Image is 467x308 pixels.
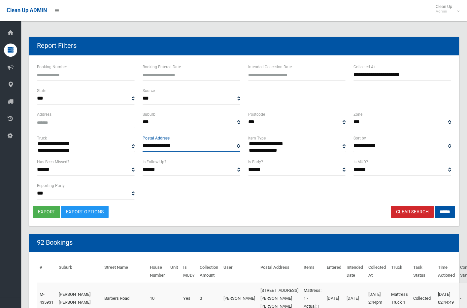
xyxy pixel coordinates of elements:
label: Booking Number [37,63,67,71]
a: Clear Search [391,206,434,218]
th: Unit [168,260,181,283]
button: export [33,206,60,218]
a: Export Options [61,206,109,218]
span: Clean Up [432,4,459,14]
label: Collected At [353,63,375,71]
span: Clean Up ADMIN [7,7,47,14]
th: Is MUD? [181,260,197,283]
th: Entered [324,260,344,283]
label: Address [37,111,51,118]
th: Postal Address [258,260,301,283]
th: Items [301,260,324,283]
th: Suburb [56,260,102,283]
label: Item Type [248,135,266,142]
th: User [221,260,258,283]
label: Intended Collection Date [248,63,292,71]
th: Truck [388,260,411,283]
label: Truck [37,135,47,142]
small: Admin [436,9,452,14]
th: Street Name [102,260,147,283]
header: 92 Bookings [29,236,81,249]
th: Time Actioned [435,260,457,283]
th: House Number [147,260,168,283]
th: # [37,260,56,283]
header: Report Filters [29,39,84,52]
th: Collection Amount [197,260,221,283]
a: M-435931 [40,292,53,305]
th: Task Status [411,260,435,283]
th: Collected At [366,260,388,283]
label: Booking Entered Date [143,63,181,71]
th: Intended Date [344,260,366,283]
